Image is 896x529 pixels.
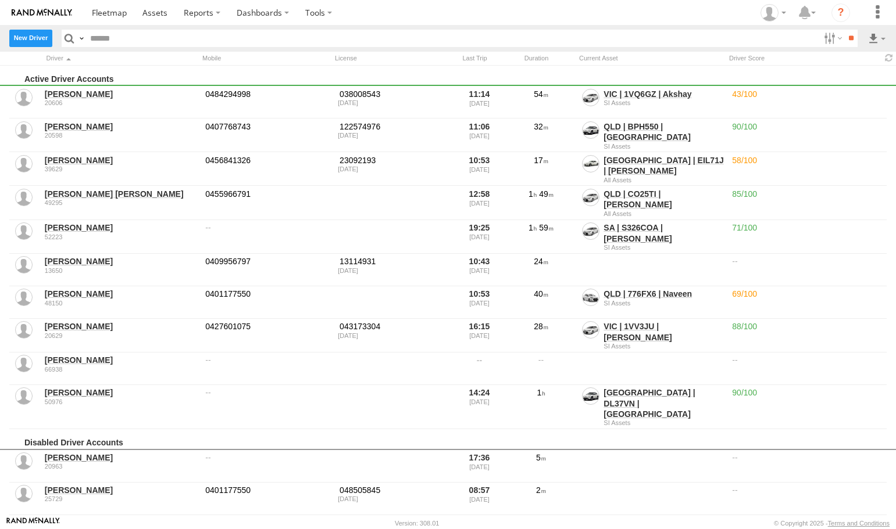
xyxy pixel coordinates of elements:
[882,53,896,64] span: Refresh
[537,388,545,397] span: 1
[453,53,497,64] div: Last Trip
[726,53,878,64] div: Driver Score
[534,257,548,266] span: 24
[604,244,727,251] div: SI Assets
[338,165,451,172] div: Licence Expires
[458,386,502,428] div: 14:24 [DATE]
[867,30,887,46] label: Export results as...
[458,221,502,253] div: 19:25 [DATE]
[9,30,52,46] label: Create New Driver
[204,120,332,151] div: 0407768743
[45,355,198,365] a: [PERSON_NAME]
[45,132,198,139] div: 20598
[43,53,195,64] div: Click to Sort
[338,332,451,339] div: Licence Expires
[204,484,332,514] div: 0401177550
[604,388,695,418] a: [GEOGRAPHIC_DATA] | DL37VN | [GEOGRAPHIC_DATA]
[731,87,887,117] div: 43
[604,343,727,350] div: SI Assets
[338,321,451,332] div: Licence No
[774,520,890,527] div: © Copyright 2025 -
[604,189,672,209] a: QLD | CO25TI | [PERSON_NAME]
[604,156,723,175] a: [GEOGRAPHIC_DATA] | EIL71J | [PERSON_NAME]
[539,223,554,232] span: 59
[45,289,198,299] a: [PERSON_NAME]
[458,287,502,318] div: 10:53 [DATE]
[458,320,502,351] div: 16:15 [DATE]
[731,153,887,185] div: 58
[45,332,198,339] div: 20629
[338,132,451,139] div: Licence Expires
[6,517,60,529] a: Visit our Website
[45,366,198,373] div: 66938
[458,255,502,285] div: 10:43 [DATE]
[534,89,548,99] span: 54
[831,3,850,22] i: ?
[819,30,844,46] label: Search Filter Options
[45,189,198,199] a: [PERSON_NAME] [PERSON_NAME]
[604,99,727,106] div: SI Assets
[604,322,672,341] a: VIC | 1VV3JU | [PERSON_NAME]
[458,120,502,151] div: 11:06 [DATE]
[332,53,448,64] div: License
[45,463,198,470] div: 20963
[45,495,198,502] div: 25729
[45,485,198,495] a: [PERSON_NAME]
[45,321,198,332] a: [PERSON_NAME]
[204,320,332,351] div: 0427601075
[45,233,198,240] div: 52223
[458,484,502,514] div: 08:57 [DATE]
[45,155,198,165] a: [PERSON_NAME]
[604,122,691,142] a: QLD | BPH550 | [GEOGRAPHIC_DATA]
[539,189,554,199] span: 49
[395,520,439,527] div: Version: 308.01
[604,419,727,426] div: SI Assets
[604,289,692,298] a: QLD | 776FX6 | Naveen
[45,398,198,405] div: 50976
[45,165,198,172] div: 39629
[536,453,546,462] span: 5
[731,287,887,318] div: 69
[77,30,86,46] label: Search Query
[534,156,548,165] span: 17
[338,495,451,502] div: Licence Expires
[338,99,451,106] div: Licence Expires
[756,4,790,21] div: Jessica Garbutt
[534,289,548,298] span: 40
[604,223,672,243] a: SA | S326COA | [PERSON_NAME]
[204,187,332,218] div: 0455966791
[458,87,502,117] div: 11:14 [DATE]
[604,143,727,150] div: SI Assets
[45,452,198,463] a: [PERSON_NAME]
[604,300,727,307] div: SI Assets
[199,53,327,64] div: Mobile
[536,485,546,495] span: 2
[731,221,887,253] div: 71
[458,153,502,185] div: 10:53 [DATE]
[604,177,727,183] div: All Assets
[45,387,198,398] a: [PERSON_NAME]
[45,256,198,267] a: [PERSON_NAME]
[204,255,332,285] div: 0409956797
[731,386,887,428] div: 90
[45,121,198,132] a: [PERSON_NAME]
[731,120,887,151] div: 90
[458,451,502,481] div: 17:36 [DATE]
[45,199,198,206] div: 49295
[45,267,198,274] div: 13650
[12,9,72,17] img: rand-logo.svg
[604,89,691,99] a: VIC | 1VQ6GZ | Akshay
[338,155,451,165] div: Licence No
[338,89,451,99] div: Licence No
[45,300,198,307] div: 48150
[731,320,887,351] div: 88
[338,121,451,132] div: Licence No
[731,187,887,218] div: 85
[534,322,548,331] span: 28
[45,222,198,233] a: [PERSON_NAME]
[338,256,451,267] div: Licence No
[529,223,537,232] span: 1
[828,520,890,527] a: Terms and Conditions
[534,122,548,131] span: 32
[458,187,502,218] div: 12:58 [DATE]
